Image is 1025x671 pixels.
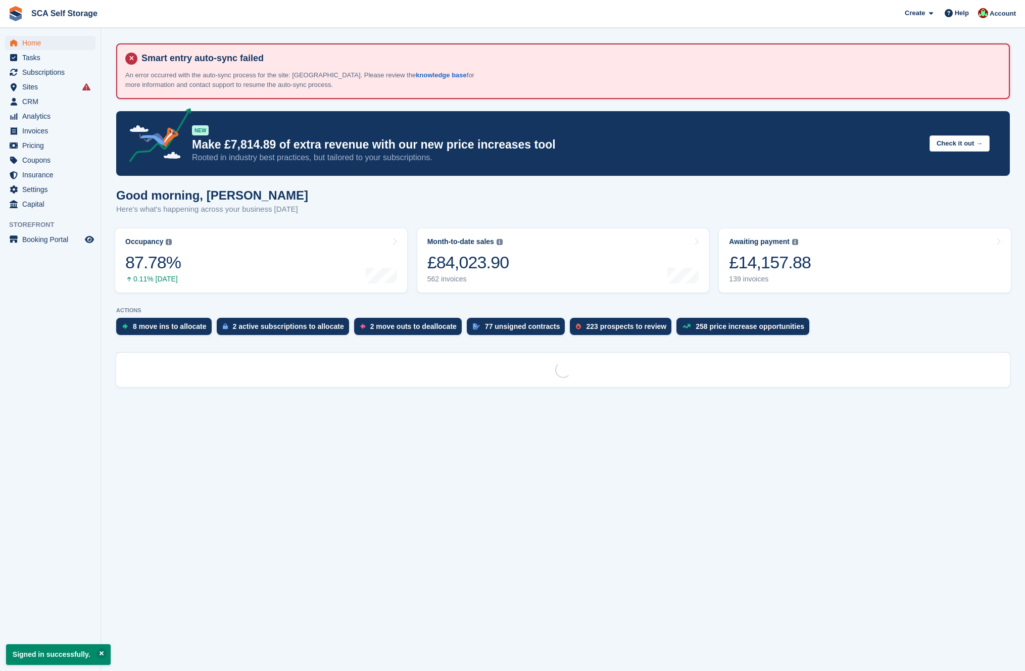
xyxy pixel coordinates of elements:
[22,197,83,211] span: Capital
[5,197,95,211] a: menu
[473,323,480,329] img: contract_signature_icon-13c848040528278c33f63329250d36e43548de30e8caae1d1a13099fd9432cc5.svg
[990,9,1016,19] span: Account
[192,152,921,163] p: Rooted in industry best practices, but tailored to your subscriptions.
[417,228,709,293] a: Month-to-date sales £84,023.90 562 invoices
[905,8,925,18] span: Create
[729,275,811,283] div: 139 invoices
[22,51,83,65] span: Tasks
[5,153,95,167] a: menu
[416,71,466,79] a: knowledge base
[82,83,90,91] i: Smart entry sync failures have occurred
[22,138,83,153] span: Pricing
[125,237,163,246] div: Occupancy
[427,252,509,273] div: £84,023.90
[22,65,83,79] span: Subscriptions
[586,322,666,330] div: 223 prospects to review
[116,307,1010,314] p: ACTIONS
[930,135,990,152] button: Check it out →
[5,124,95,138] a: menu
[5,182,95,197] a: menu
[22,153,83,167] span: Coupons
[570,318,676,340] a: 223 prospects to review
[125,70,479,90] p: An error occurred with the auto-sync process for the site: [GEOGRAPHIC_DATA]. Please review the f...
[122,323,128,329] img: move_ins_to_allocate_icon-fdf77a2bb77ea45bf5b3d319d69a93e2d87916cf1d5bf7949dd705db3b84f3ca.svg
[360,323,365,329] img: move_outs_to_deallocate_icon-f764333ba52eb49d3ac5e1228854f67142a1ed5810a6f6cc68b1a99e826820c5.svg
[8,6,23,21] img: stora-icon-8386f47178a22dfd0bd8f6a31ec36ba5ce8667c1dd55bd0f319d3a0aa187defe.svg
[22,80,83,94] span: Sites
[217,318,354,340] a: 2 active subscriptions to allocate
[125,275,181,283] div: 0.11% [DATE]
[22,168,83,182] span: Insurance
[729,252,811,273] div: £14,157.88
[485,322,560,330] div: 77 unsigned contracts
[22,124,83,138] span: Invoices
[27,5,102,22] a: SCA Self Storage
[682,324,691,328] img: price_increase_opportunities-93ffe204e8149a01c8c9dc8f82e8f89637d9d84a8eef4429ea346261dce0b2c0.svg
[22,232,83,247] span: Booking Portal
[22,36,83,50] span: Home
[696,322,804,330] div: 258 price increase opportunities
[22,109,83,123] span: Analytics
[955,8,969,18] span: Help
[467,318,570,340] a: 77 unsigned contracts
[978,8,988,18] img: Dale Chapman
[6,644,111,665] p: Signed in successfully.
[5,65,95,79] a: menu
[116,188,308,202] h1: Good morning, [PERSON_NAME]
[137,53,1001,64] h4: Smart entry auto-sync failed
[5,109,95,123] a: menu
[166,239,172,245] img: icon-info-grey-7440780725fd019a000dd9b08b2336e03edf1995a4989e88bcd33f0948082b44.svg
[192,125,209,135] div: NEW
[5,80,95,94] a: menu
[5,51,95,65] a: menu
[719,228,1011,293] a: Awaiting payment £14,157.88 139 invoices
[133,322,207,330] div: 8 move ins to allocate
[354,318,467,340] a: 2 move outs to deallocate
[370,322,457,330] div: 2 move outs to deallocate
[427,237,494,246] div: Month-to-date sales
[676,318,814,340] a: 258 price increase opportunities
[22,182,83,197] span: Settings
[116,204,308,215] p: Here's what's happening across your business [DATE]
[792,239,798,245] img: icon-info-grey-7440780725fd019a000dd9b08b2336e03edf1995a4989e88bcd33f0948082b44.svg
[427,275,509,283] div: 562 invoices
[192,137,921,152] p: Make £7,814.89 of extra revenue with our new price increases tool
[83,233,95,246] a: Preview store
[125,252,181,273] div: 87.78%
[576,323,581,329] img: prospect-51fa495bee0391a8d652442698ab0144808aea92771e9ea1ae160a38d050c398.svg
[223,323,228,329] img: active_subscription_to_allocate_icon-d502201f5373d7db506a760aba3b589e785aa758c864c3986d89f69b8ff3...
[116,318,217,340] a: 8 move ins to allocate
[5,36,95,50] a: menu
[5,94,95,109] a: menu
[497,239,503,245] img: icon-info-grey-7440780725fd019a000dd9b08b2336e03edf1995a4989e88bcd33f0948082b44.svg
[729,237,790,246] div: Awaiting payment
[115,228,407,293] a: Occupancy 87.78% 0.11% [DATE]
[121,108,191,166] img: price-adjustments-announcement-icon-8257ccfd72463d97f412b2fc003d46551f7dbcb40ab6d574587a9cd5c0d94...
[22,94,83,109] span: CRM
[9,220,101,230] span: Storefront
[5,232,95,247] a: menu
[5,138,95,153] a: menu
[233,322,344,330] div: 2 active subscriptions to allocate
[5,168,95,182] a: menu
